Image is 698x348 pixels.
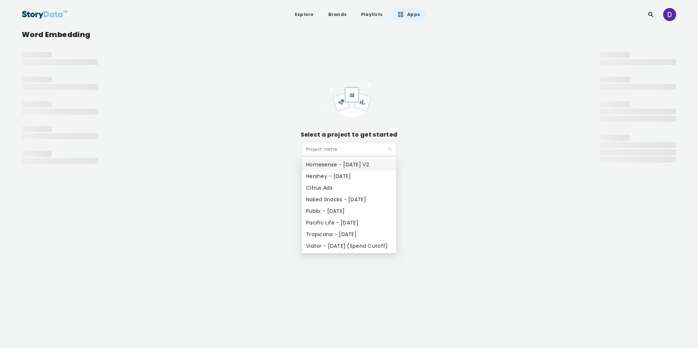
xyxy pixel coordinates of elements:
div: Naked Snacks - Feb 2025 [302,194,396,205]
div: Word Embedding [22,29,676,40]
div: Homesense - [DATE] V2 [306,161,392,169]
div: Hershey - Mar 2025 [302,170,396,182]
div: Tropicana - Dec 2024 [302,228,396,240]
div: Pacific Life - Dec 2024 [302,217,396,228]
img: StoryData Logo [22,8,68,21]
div: Naked Snacks - [DATE] [306,195,392,203]
div: Viator - Oct 2024 (Spend Cutoff) [302,240,396,252]
img: empty_project-ae3004c6.svg [326,81,372,117]
a: Playlists [355,8,388,21]
div: Select a project to get started [301,130,398,139]
div: Publix - Feb 2025 [302,205,396,217]
div: Hershey - [DATE] [306,172,392,180]
div: Viator - [DATE] (Spend Cutoff) [306,242,392,250]
div: Pacific Life - [DATE] [306,219,392,227]
a: Apps [391,8,426,21]
div: Homesense - Oct 2025 V2 [302,159,396,170]
div: Publix - [DATE] [306,207,392,215]
img: ACg8ocKzwPDiA-G5ZA1Mflw8LOlJAqwuiocHy5HQ8yAWPW50gy9RiA=s96-c [663,8,676,21]
a: Explore [289,8,320,21]
div: Citrus Ads [302,182,396,194]
div: Tropicana - [DATE] [306,230,392,238]
a: Brands [322,8,352,21]
div: Citrus Ads [306,184,392,192]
